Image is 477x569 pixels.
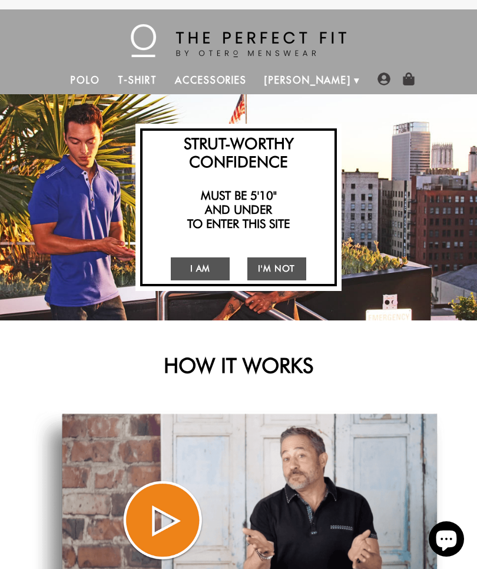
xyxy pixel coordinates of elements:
img: user-account-icon.png [377,72,390,85]
h2: Strut-Worthy Confidence [146,134,331,171]
img: shopping-bag-icon.png [402,72,415,85]
a: Polo [62,66,109,94]
a: Accessories [166,66,256,94]
a: [PERSON_NAME] [256,66,360,94]
inbox-online-store-chat: Shopify online store chat [425,521,468,560]
img: The Perfect Fit - by Otero Menswear - Logo [131,24,346,57]
a: I Am [171,257,230,280]
a: T-Shirt [109,66,166,94]
a: I'm Not [247,257,306,280]
h2: Must be 5'10" and under to enter this site [146,188,331,231]
h2: HOW IT WORKS [32,353,445,378]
